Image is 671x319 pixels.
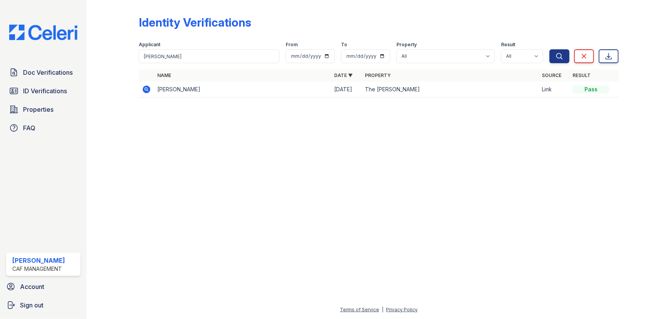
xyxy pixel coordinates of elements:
[3,279,83,294] a: Account
[6,83,80,99] a: ID Verifications
[365,72,391,78] a: Property
[501,42,515,48] label: Result
[386,307,418,312] a: Privacy Policy
[139,49,280,63] input: Search by name or phone number
[340,307,379,312] a: Terms of Service
[573,86,609,93] div: Pass
[3,25,83,40] img: CE_Logo_Blue-a8612792a0a2168367f1c8372b55b34899dd931a85d93a1a3d3e32e68fde9ad4.png
[539,82,569,97] td: Link
[6,102,80,117] a: Properties
[20,301,43,310] span: Sign out
[341,42,347,48] label: To
[139,15,251,29] div: Identity Verifications
[396,42,417,48] label: Property
[334,72,353,78] a: Date ▼
[12,256,65,265] div: [PERSON_NAME]
[23,68,73,77] span: Doc Verifications
[139,42,160,48] label: Applicant
[23,105,53,114] span: Properties
[286,42,298,48] label: From
[3,297,83,313] a: Sign out
[12,265,65,273] div: CAF Management
[382,307,383,312] div: |
[573,72,591,78] a: Result
[362,82,539,97] td: The [PERSON_NAME]
[6,65,80,80] a: Doc Verifications
[542,72,561,78] a: Source
[6,120,80,136] a: FAQ
[157,72,171,78] a: Name
[23,123,35,133] span: FAQ
[20,282,44,291] span: Account
[23,86,67,96] span: ID Verifications
[331,82,362,97] td: [DATE]
[154,82,331,97] td: [PERSON_NAME]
